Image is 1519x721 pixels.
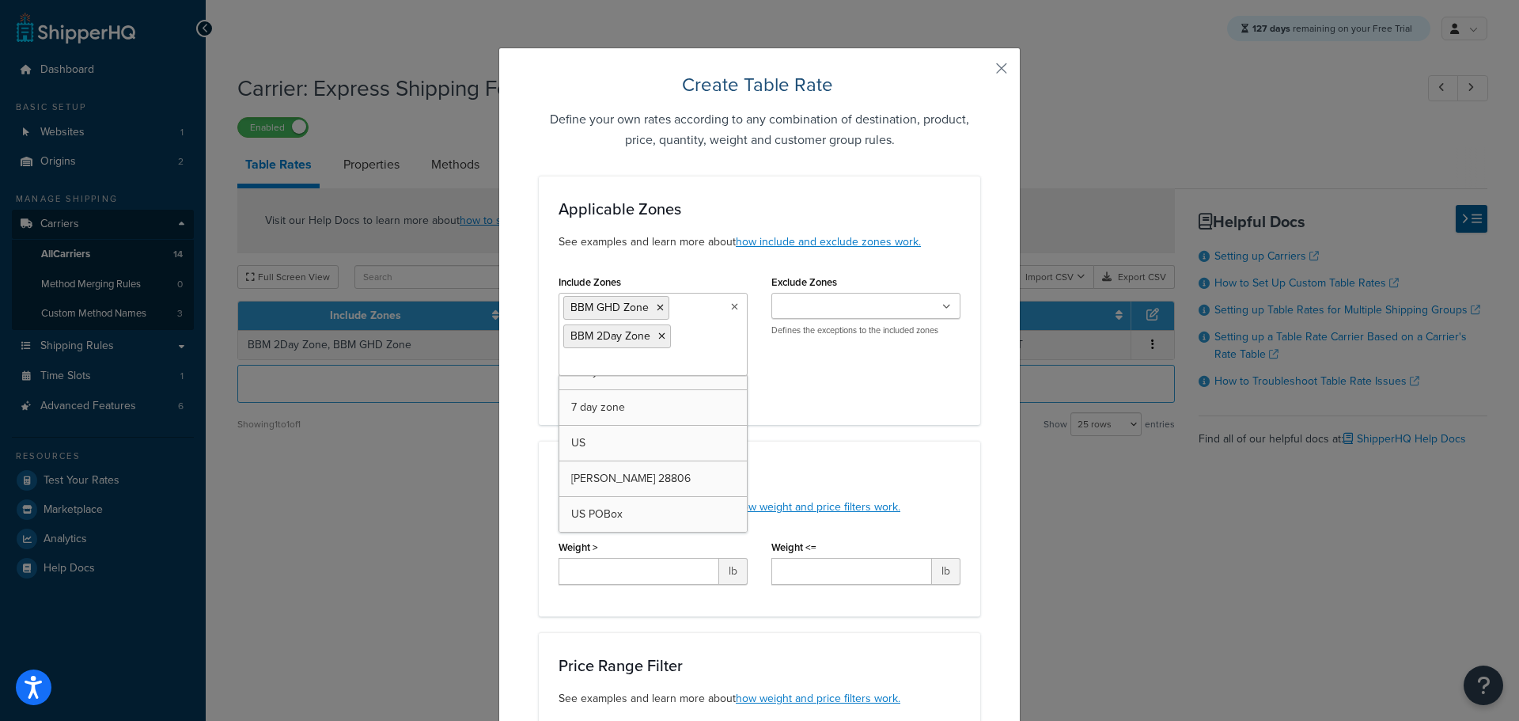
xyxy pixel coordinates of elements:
h3: Weight Range Filter [559,465,960,483]
span: lb [932,558,960,585]
a: how weight and price filters work. [736,499,900,515]
p: See examples and learn more about [559,499,960,516]
span: US POBox [571,506,623,522]
span: lb [719,558,748,585]
a: 7 day zone [559,390,747,425]
label: Include Zones [559,276,621,288]
a: how include and exclude zones work. [736,233,921,250]
h3: Applicable Zones [559,200,960,218]
span: 7 day zone [571,399,625,416]
h5: Define your own rates according to any combination of destination, product, price, quantity, weig... [539,109,980,150]
label: Weight > [559,541,598,553]
p: Defines the exceptions to the included zones [771,324,960,336]
span: BBM 2Day Zone [570,328,650,344]
span: BBM GHD Zone [570,299,649,316]
a: US POBox [559,497,747,532]
a: [PERSON_NAME] 28806 [559,461,747,496]
span: [PERSON_NAME] 28806 [571,470,691,487]
a: US [559,426,747,461]
span: US [571,434,585,451]
p: See examples and learn more about [559,690,960,708]
p: See examples and learn more about [559,233,960,251]
a: how weight and price filters work. [736,690,900,707]
h3: Price Range Filter [559,657,960,674]
label: Exclude Zones [771,276,837,288]
label: Weight <= [771,541,816,553]
h2: Create Table Rate [539,72,980,97]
